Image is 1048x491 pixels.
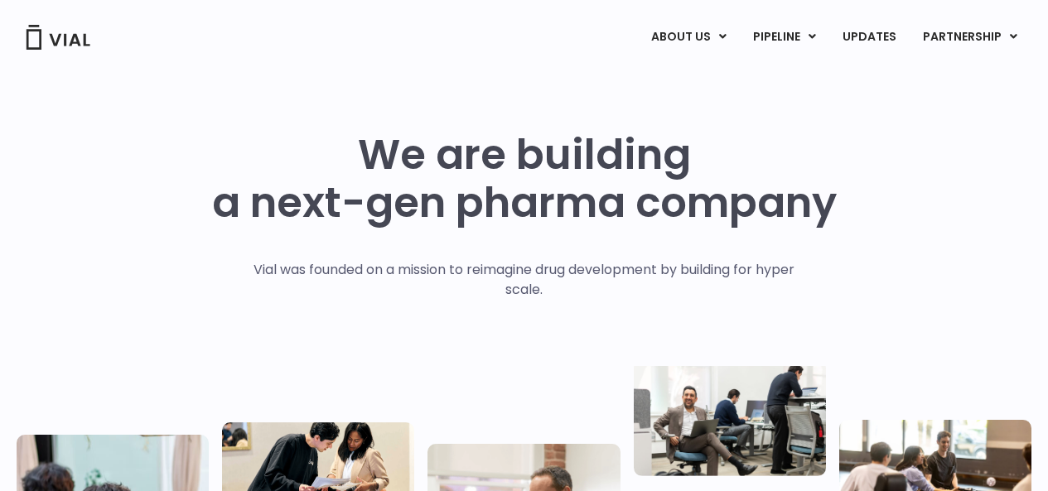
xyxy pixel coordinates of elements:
[638,23,739,51] a: ABOUT USMenu Toggle
[634,359,826,475] img: Three people working in an office
[236,260,812,300] p: Vial was founded on a mission to reimagine drug development by building for hyper scale.
[212,131,837,227] h1: We are building a next-gen pharma company
[740,23,828,51] a: PIPELINEMenu Toggle
[829,23,909,51] a: UPDATES
[25,25,91,50] img: Vial Logo
[910,23,1031,51] a: PARTNERSHIPMenu Toggle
